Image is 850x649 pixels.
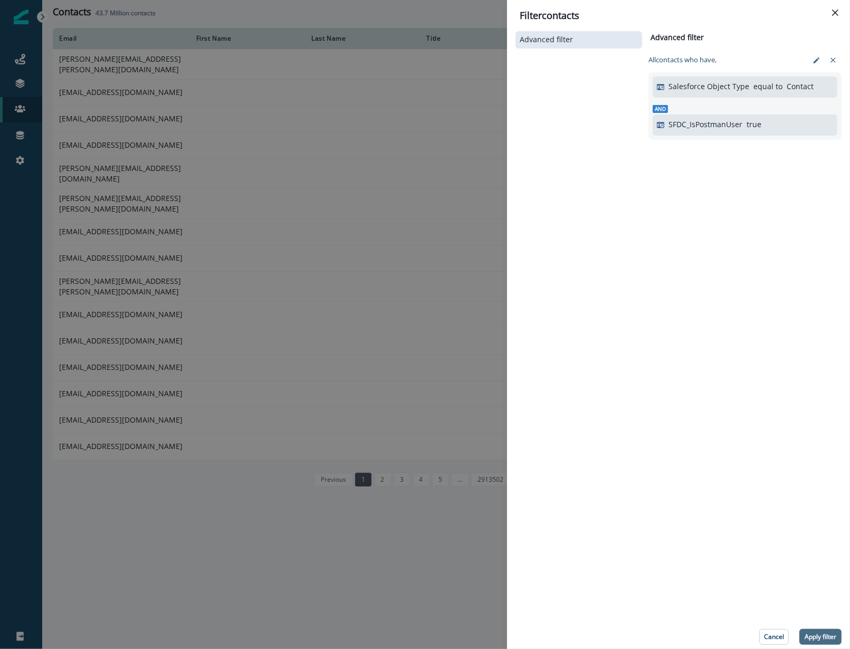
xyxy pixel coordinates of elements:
[799,629,842,645] button: Apply filter
[653,105,668,113] span: And
[520,8,579,23] p: Filter contacts
[648,55,717,65] p: All contact s who have,
[520,35,638,44] button: Advanced filter
[764,633,784,641] p: Cancel
[808,52,825,68] button: edit-filter
[668,119,742,130] p: SFDC_IsPostmanUser
[753,81,782,92] p: equal to
[787,81,814,92] p: Contact
[648,33,704,42] h2: Advanced filter
[520,35,573,44] p: Advanced filter
[759,629,789,645] button: Cancel
[827,4,844,21] button: Close
[805,633,836,641] p: Apply filter
[747,119,761,130] p: true
[668,81,749,92] p: Salesforce Object Type
[825,52,842,68] button: clear-filter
